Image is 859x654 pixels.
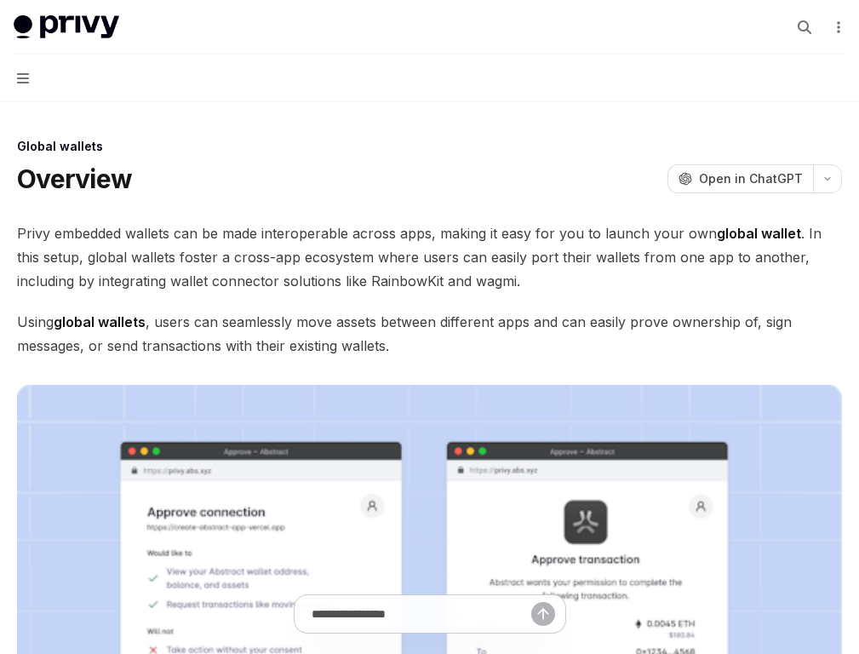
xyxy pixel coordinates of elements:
span: Privy embedded wallets can be made interoperable across apps, making it easy for you to launch yo... [17,221,842,293]
button: Open in ChatGPT [667,164,813,193]
button: Send message [531,602,555,626]
h1: Overview [17,163,132,194]
img: light logo [14,15,119,39]
span: Open in ChatGPT [699,170,803,187]
strong: global wallet [717,225,801,242]
strong: global wallets [54,313,146,330]
div: Global wallets [17,138,842,155]
span: Using , users can seamlessly move assets between different apps and can easily prove ownership of... [17,310,842,358]
button: More actions [828,15,845,39]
